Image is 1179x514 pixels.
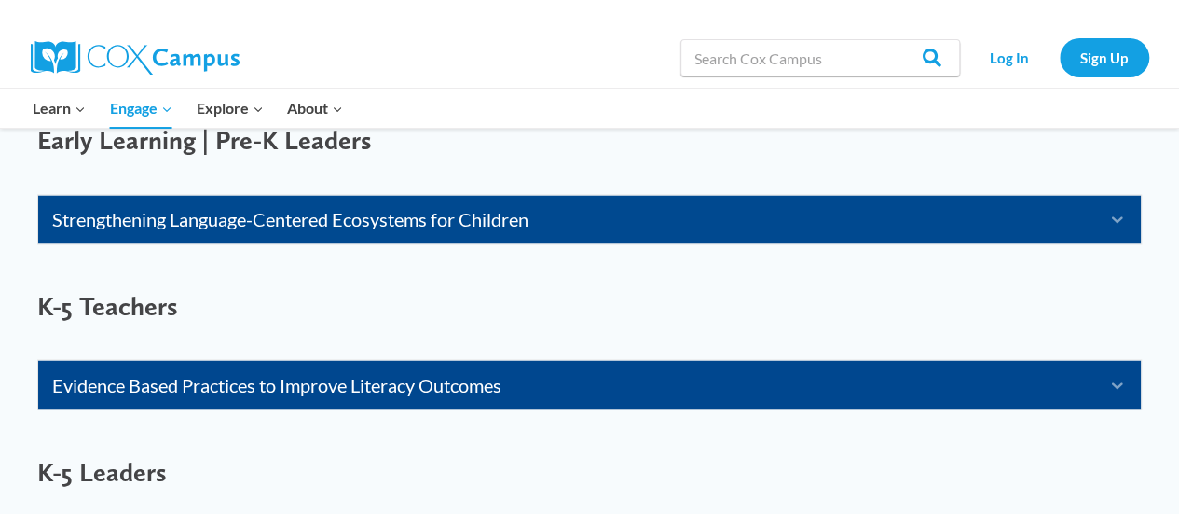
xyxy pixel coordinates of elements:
a: Sign Up [1060,38,1149,76]
input: Search Cox Campus [680,39,960,76]
button: Child menu of Learn [21,89,99,128]
span: K-5 Teachers [37,290,178,322]
button: Child menu of About [275,89,355,128]
a: Evidence Based Practices to Improve Literacy Outcomes [52,369,1080,399]
nav: Secondary Navigation [969,38,1149,76]
nav: Primary Navigation [21,89,355,128]
img: Cox Campus [31,41,240,75]
span: Early Learning | Pre-K Leaders [37,124,372,156]
button: Child menu of Engage [98,89,185,128]
a: Strengthening Language-Centered Ecosystems for Children [52,204,1080,234]
span: K-5 Leaders [37,455,167,487]
a: Log In [969,38,1050,76]
button: Child menu of Explore [185,89,276,128]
